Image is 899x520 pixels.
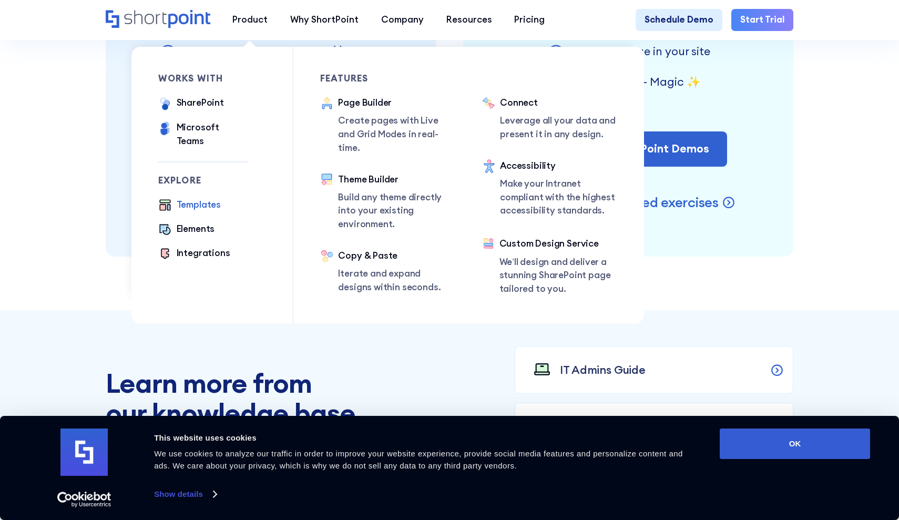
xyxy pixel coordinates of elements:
[177,96,224,110] div: SharePoint
[514,13,545,27] div: Pricing
[515,403,793,451] a: Security Handbook
[177,247,230,260] div: Integrations
[177,198,221,212] div: Templates
[500,177,617,218] p: Make your Intranet compliant with the highest accessibility standards.
[177,121,248,148] div: Microsoft Teams
[499,256,617,296] p: We’ll design and deliver a stunning SharePoint page tailored to you.
[154,486,216,502] a: Show details
[338,191,455,231] p: Build any theme directly into your existing environment.
[720,429,870,459] button: OK
[320,249,455,294] a: Copy & PasteIterate and expand designs within seconds.
[499,237,617,251] div: Custom Design Service
[158,222,214,238] a: Elements
[158,96,223,112] a: SharePoint
[158,121,248,148] a: Microsoft Teams
[435,9,503,32] a: Resources
[106,10,210,29] a: Home
[177,222,215,236] div: Elements
[482,237,617,297] a: Custom Design ServiceWe’ll design and deliver a stunning SharePoint page tailored to you.
[279,9,370,32] a: Why ShortPoint
[232,13,268,27] div: Product
[106,369,384,428] h2: Learn more from our knowledge base
[370,9,435,32] a: Company
[320,74,455,83] div: Features
[503,9,556,32] a: Pricing
[38,492,130,507] a: Usercentrics Cookiebot - opens in a new window
[560,362,645,379] p: IT Admins Guide
[158,247,230,262] a: Integrations
[60,429,108,476] img: logo
[290,13,359,27] div: Why ShortPoint
[731,9,793,32] a: Start Trial
[338,173,455,187] div: Theme Builder
[482,96,617,141] a: ConnectLeverage all your data and present it in any design.
[158,74,248,83] div: works with
[154,449,683,470] span: We use cookies to analyze our traffic in order to improve your website experience, provide social...
[500,96,617,110] div: Connect
[446,13,492,27] div: Resources
[338,96,455,110] div: Page Builder
[320,173,455,231] a: Theme BuilderBuild any theme directly into your existing environment.
[338,114,455,155] p: Create pages with Live and Grid Modes in real-time.
[221,9,279,32] a: Product
[158,176,248,185] div: Explore
[515,346,793,394] a: IT Admins Guide
[500,159,617,173] div: Accessibility
[154,432,696,444] div: This website uses cookies
[338,249,455,263] div: Copy & Paste
[338,267,455,294] p: Iterate and expand designs within seconds.
[500,114,617,141] p: Leverage all your data and present it in any design.
[320,96,455,155] a: Page BuilderCreate pages with Live and Grid Modes in real-time.
[381,13,424,27] div: Company
[636,9,722,32] a: Schedule Demo
[482,159,617,219] a: AccessibilityMake your Intranet compliant with the highest accessibility standards.
[158,198,221,213] a: Templates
